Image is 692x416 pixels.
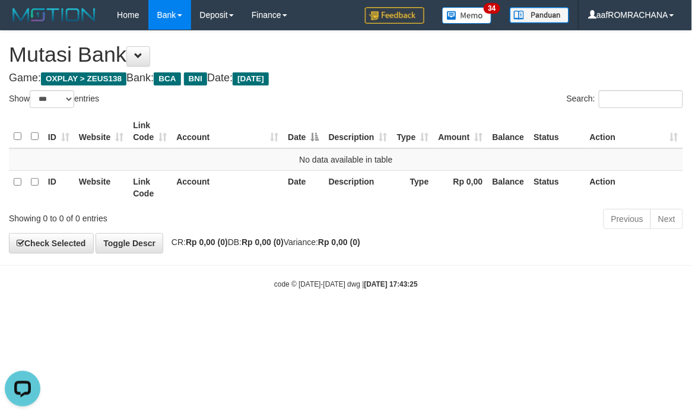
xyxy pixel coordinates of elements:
span: 34 [484,3,500,14]
th: Amount: activate to sort column ascending [434,115,488,148]
th: Account: activate to sort column ascending [172,115,283,148]
th: Link Code: activate to sort column ascending [128,115,172,148]
h1: Mutasi Bank [9,43,683,66]
span: BNI [184,72,207,85]
button: Open LiveChat chat widget [5,5,40,40]
input: Search: [599,90,683,108]
th: Action: activate to sort column ascending [585,115,683,148]
th: Date: activate to sort column descending [283,115,323,148]
img: panduan.png [510,7,569,23]
th: Description: activate to sort column ascending [324,115,392,148]
th: Action [585,170,683,204]
h4: Game: Bank: Date: [9,72,683,84]
th: Balance [488,170,529,204]
th: Account [172,170,283,204]
a: Next [650,209,683,229]
th: Balance [488,115,529,148]
th: Status [529,115,585,148]
a: Previous [604,209,651,229]
span: OXPLAY > ZEUS138 [41,72,126,85]
td: No data available in table [9,148,683,171]
th: Date [283,170,323,204]
th: Description [324,170,392,204]
div: Showing 0 to 0 of 0 entries [9,208,280,224]
strong: Rp 0,00 (0) [186,237,228,247]
th: Rp 0,00 [434,170,488,204]
img: Button%20Memo.svg [442,7,492,24]
label: Search: [567,90,683,108]
img: MOTION_logo.png [9,6,99,24]
img: Feedback.jpg [365,7,424,24]
a: Check Selected [9,233,94,253]
strong: Rp 0,00 (0) [318,237,360,247]
th: ID: activate to sort column ascending [43,115,74,148]
th: Status [529,170,585,204]
strong: Rp 0,00 (0) [242,237,284,247]
label: Show entries [9,90,99,108]
small: code © [DATE]-[DATE] dwg | [274,280,418,288]
th: Type: activate to sort column ascending [392,115,434,148]
strong: [DATE] 17:43:25 [364,280,418,288]
th: ID [43,170,74,204]
span: CR: DB: Variance: [166,237,360,247]
th: Link Code [128,170,172,204]
a: Toggle Descr [96,233,163,253]
span: BCA [154,72,180,85]
th: Website: activate to sort column ascending [74,115,128,148]
th: Website [74,170,128,204]
select: Showentries [30,90,74,108]
span: [DATE] [233,72,269,85]
th: Type [392,170,434,204]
